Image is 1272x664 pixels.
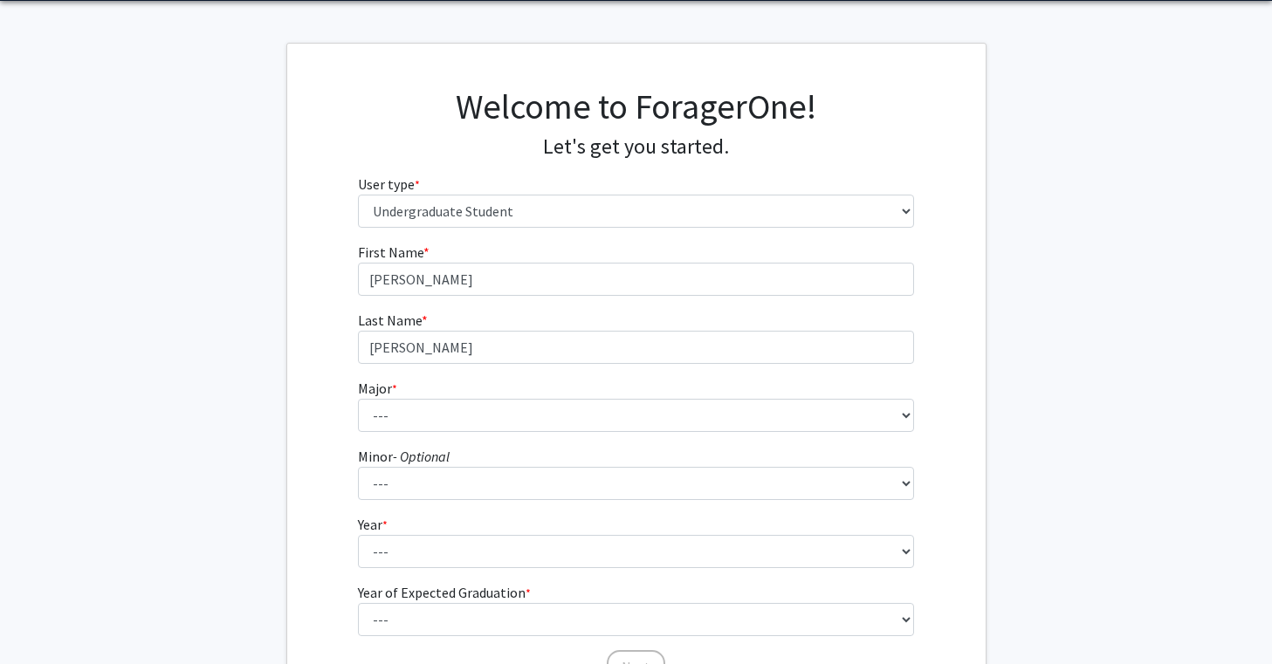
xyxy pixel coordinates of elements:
h4: Let's get you started. [358,134,914,160]
label: Year [358,514,388,535]
iframe: Chat [13,585,74,651]
label: Major [358,378,397,399]
i: - Optional [393,448,450,465]
span: First Name [358,243,423,261]
span: Last Name [358,311,422,329]
label: Minor [358,446,450,467]
label: User type [358,174,420,195]
label: Year of Expected Graduation [358,582,531,603]
h1: Welcome to ForagerOne! [358,86,914,127]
